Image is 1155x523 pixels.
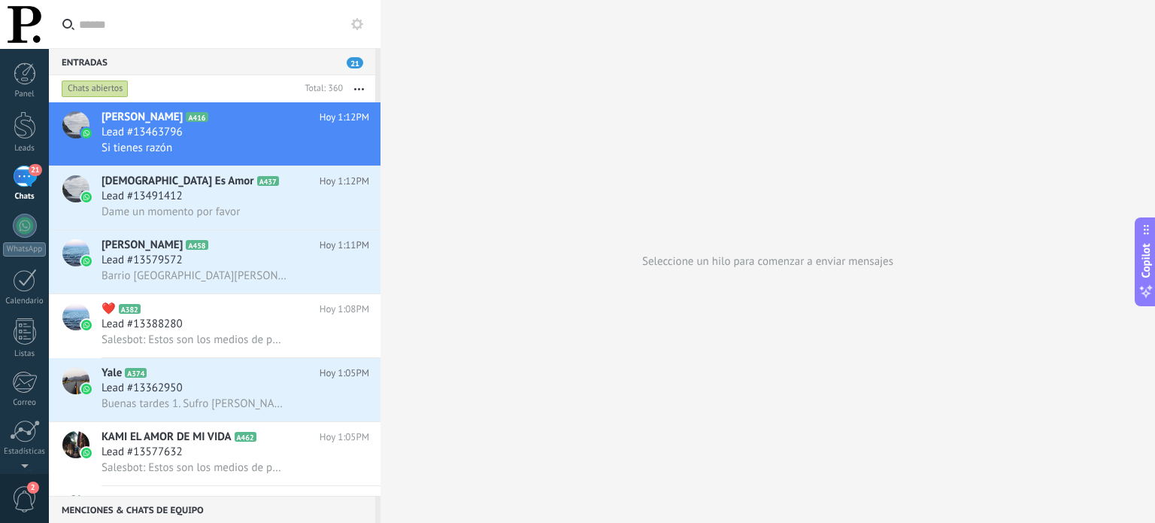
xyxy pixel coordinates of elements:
span: Hoy 1:03PM [320,494,369,509]
div: Total: 360 [299,81,343,96]
span: Lead #13362950 [102,381,183,396]
span: Hoy 1:05PM [320,366,369,381]
span: A416 [186,112,208,122]
span: [PERSON_NAME] [102,494,183,509]
span: Hoy 1:12PM [320,174,369,189]
a: avatariconYaleA374Hoy 1:05PMLead #13362950Buenas tardes 1. Sufro [PERSON_NAME] con caspa y grasa ... [49,358,380,421]
span: Hoy 1:12PM [320,110,369,125]
span: Hoy 1:08PM [320,302,369,317]
a: avataricon[DEMOGRAPHIC_DATA] Es AmorA437Hoy 1:12PMLead #13491412Dame un momento por favor [49,166,380,230]
span: A437 [257,176,279,186]
span: Salesbot: Estos son los medios de pago que manejamos: ⭐Tarjeta de crédito ⭐Tarjeta débito ⭐Transf... [102,461,286,475]
div: Entradas [49,48,375,75]
span: A462 [235,432,256,442]
span: Buenas tardes 1. Sufro [PERSON_NAME] con caspa y grasa en la raíz y en general de mi cabello es s... [102,397,286,411]
div: Chats abiertos [62,80,129,98]
span: ❤️ [102,302,116,317]
span: Barrio [GEOGRAPHIC_DATA][PERSON_NAME] [102,269,286,283]
span: Lead #13491412 [102,189,183,204]
div: Chats [3,192,47,202]
img: icon [81,128,92,138]
a: avataricon[PERSON_NAME]A458Hoy 1:11PMLead #13579572Barrio [GEOGRAPHIC_DATA][PERSON_NAME] [49,230,380,293]
span: Salesbot: Estos son los medios de pago que manejamos: ⭐Tarjeta de crédito ⭐Tarjeta débito ⭐Transf... [102,333,286,347]
div: Estadísticas [3,447,47,457]
div: Menciones & Chats de equipo [49,496,375,523]
img: icon [81,256,92,266]
div: Panel [3,90,47,99]
span: Lead #13463796 [102,125,183,140]
span: [PERSON_NAME] [102,238,183,253]
span: Lead #13388280 [102,317,183,332]
span: Si tienes razón [102,141,172,155]
div: Leads [3,144,47,154]
span: [PERSON_NAME] [102,110,183,125]
span: Hoy 1:05PM [320,430,369,445]
span: KAMI EL AMOR DE MI VIDA [102,430,232,445]
div: Calendario [3,296,47,306]
a: avataricon❤️A382Hoy 1:08PMLead #13388280Salesbot: Estos son los medios de pago que manejamos: ⭐Ta... [49,294,380,357]
span: A458 [186,240,208,250]
span: Lead #13579572 [102,253,183,268]
span: Lead #13577632 [102,445,183,460]
span: A382 [119,304,141,314]
a: avataricon[PERSON_NAME]A416Hoy 1:12PMLead #13463796Si tienes razón [49,102,380,166]
img: icon [81,192,92,202]
span: Copilot [1138,243,1153,278]
span: Dame un momento por favor [102,205,240,219]
div: WhatsApp [3,242,46,257]
div: Correo [3,398,47,408]
span: 2 [27,482,39,494]
span: A374 [125,368,147,378]
span: Hoy 1:11PM [320,238,369,253]
span: [DEMOGRAPHIC_DATA] Es Amor [102,174,254,189]
a: avatariconKAMI EL AMOR DE MI VIDAA462Hoy 1:05PMLead #13577632Salesbot: Estos son los medios de pa... [49,422,380,485]
span: 21 [29,164,41,176]
img: icon [81,320,92,330]
span: Yale [102,366,122,381]
div: Listas [3,349,47,359]
img: icon [81,384,92,394]
span: 21 [347,57,363,68]
img: icon [81,448,92,458]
